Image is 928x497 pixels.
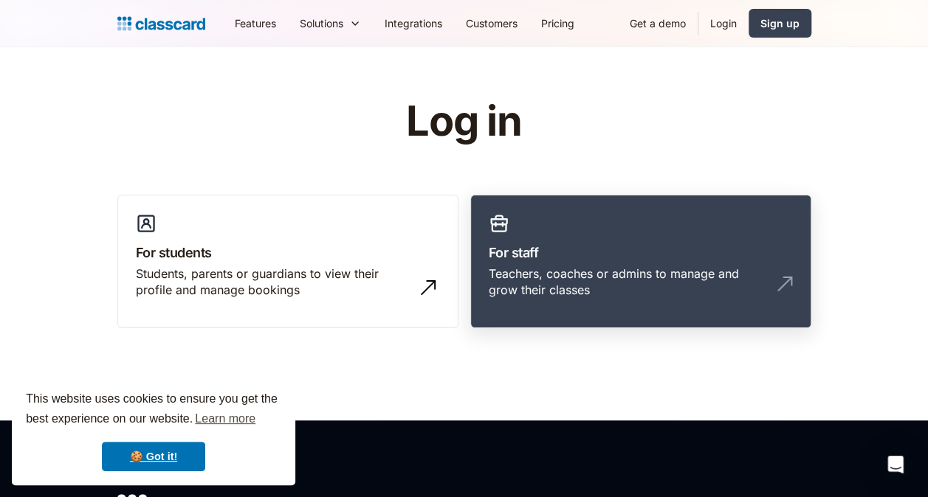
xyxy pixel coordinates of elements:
a: dismiss cookie message [102,442,205,471]
a: For studentsStudents, parents or guardians to view their profile and manage bookings [117,195,458,329]
a: Sign up [749,9,811,38]
span: This website uses cookies to ensure you get the best experience on our website. [26,390,281,430]
div: Teachers, coaches or admins to manage and grow their classes [489,265,763,299]
a: Pricing [529,7,586,40]
div: Open Intercom Messenger [878,447,913,482]
a: Login [698,7,749,40]
h3: For students [136,243,440,263]
a: For staffTeachers, coaches or admins to manage and grow their classes [470,195,811,329]
a: home [117,13,205,34]
a: Get a demo [618,7,698,40]
a: Customers [454,7,529,40]
a: Integrations [373,7,454,40]
div: Students, parents or guardians to view their profile and manage bookings [136,265,410,299]
div: Solutions [300,15,343,31]
div: cookieconsent [12,376,295,485]
div: Sign up [760,15,800,31]
h1: Log in [230,99,698,145]
div: Solutions [288,7,373,40]
a: Features [223,7,288,40]
h3: For staff [489,243,793,263]
a: learn more about cookies [193,408,258,430]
